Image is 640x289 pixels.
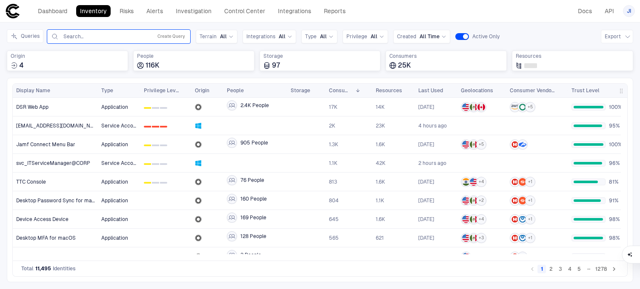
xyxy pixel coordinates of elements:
button: Go to page 4 [566,265,574,273]
span: Type [305,33,317,40]
span: 96% [609,160,622,167]
span: [DATE] [418,253,434,260]
img: US [462,141,470,148]
span: 14K [376,104,385,110]
span: TTC Console [16,178,46,185]
span: 100% [609,141,622,148]
span: 813 [329,178,337,185]
a: Risks [116,5,137,17]
img: US [462,215,470,223]
div: AWS [511,103,519,111]
span: + 1 [528,179,532,185]
span: People [137,53,251,59]
span: Device Access Device [16,216,69,223]
div: 0 [144,126,151,127]
div: H-E-B [511,215,519,223]
span: Created [397,33,416,40]
span: Identities [53,265,76,272]
span: 1.3K [329,141,338,148]
div: 8/20/2025 03:25:32 [418,178,434,185]
span: [DATE] [418,197,434,204]
div: 8/21/2025 09:48:27 [418,122,447,129]
button: Go to page 3 [556,265,565,273]
div: H-E-B [511,234,519,242]
span: Jamf Connect Menu Bar [16,141,75,148]
span: Desktop MFA for macOS [16,235,76,241]
span: 2.4K People [240,102,269,109]
img: IN [462,178,470,186]
span: Origin [195,87,209,94]
span: DSR Web App [16,104,49,110]
span: Desktop Password Sync for macOS [16,197,95,204]
div: 8/21/2025 12:00:40 [418,160,446,167]
span: Origin [11,53,124,59]
button: Go to next page [610,265,618,273]
div: 2 [160,144,167,146]
div: H-E-B [511,141,519,148]
div: Total consumers using identities [386,51,507,71]
span: Consumers [389,53,503,59]
span: 143K [376,253,388,260]
div: NTT [519,234,526,242]
span: Consumers [329,87,352,94]
span: Application [101,179,128,185]
span: + 4 [479,216,484,222]
button: Go to page 1278 [594,265,609,273]
button: Go to page 2 [547,265,555,273]
a: Reports [320,5,349,17]
a: Docs [574,5,596,17]
div: 2 [160,182,167,184]
span: + 5 [479,142,484,147]
div: 0 [144,182,151,184]
span: 97 [272,61,280,70]
span: 11,495 [35,265,51,272]
span: + 2 [479,198,484,204]
span: svc_ITServiceManager@CORP [16,160,90,167]
img: MX [470,141,477,148]
span: 76 People [240,177,264,184]
div: H-E-B [511,178,519,186]
span: 1.1K [329,160,337,167]
img: US [462,197,470,204]
span: [PERSON_NAME] [16,253,58,260]
nav: pagination navigation [528,263,619,274]
span: + 5 [528,104,533,110]
img: CA [477,103,485,111]
span: 4 [19,61,23,70]
div: Palo Alto Networks [519,178,526,186]
span: + 1 [528,235,532,241]
span: Terrain [200,33,217,40]
span: Type [101,87,113,94]
span: 169 People [240,214,266,221]
div: 8/20/2025 03:22:48 [418,197,434,204]
span: Storage [291,87,310,94]
div: 8/20/2025 03:26:38 [418,104,434,110]
div: 8/20/2025 03:25:49 [418,216,434,223]
span: 98% [609,216,622,223]
span: Application [101,254,128,260]
span: 1.1K [376,197,384,204]
span: 23K [376,122,385,129]
span: 3 People [240,252,261,258]
button: Go to page 5 [575,265,583,273]
div: Zscaler [519,253,526,261]
div: 1 [152,126,159,127]
div: 1 [152,182,159,184]
span: 2K [329,122,335,129]
button: page 1 [537,265,546,273]
span: 804 [329,197,339,204]
div: 8/19/2025 23:16:22 [418,141,434,148]
span: 17K [329,104,337,110]
a: Integrations [274,5,315,17]
span: Application [101,235,128,241]
span: Application [101,216,128,222]
div: … [584,264,593,273]
button: Queries [7,29,43,43]
img: MX [470,103,477,111]
span: 91% [609,197,622,204]
div: Total sources where identities were created [7,51,128,71]
span: + 3 [479,235,484,241]
span: 524 [329,253,339,260]
span: All [279,33,286,40]
span: Application [101,104,128,110]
